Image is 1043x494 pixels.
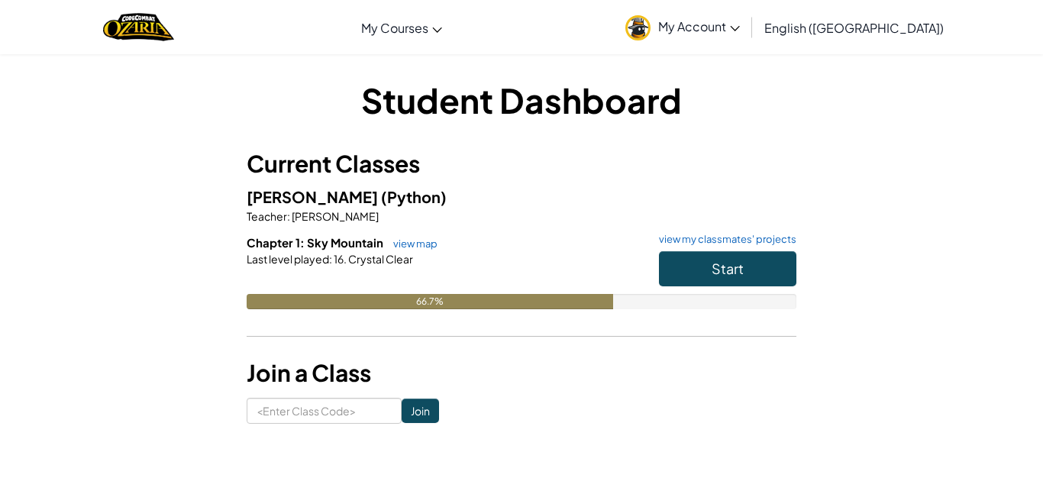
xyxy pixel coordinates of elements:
[332,252,347,266] span: 16.
[247,235,386,250] span: Chapter 1: Sky Mountain
[247,147,796,181] h3: Current Classes
[764,20,944,36] span: English ([GEOGRAPHIC_DATA])
[381,187,447,206] span: (Python)
[402,399,439,423] input: Join
[386,237,438,250] a: view map
[757,7,951,48] a: English ([GEOGRAPHIC_DATA])
[361,20,428,36] span: My Courses
[290,209,379,223] span: [PERSON_NAME]
[659,251,796,286] button: Start
[712,260,744,277] span: Start
[103,11,174,43] a: Ozaria by CodeCombat logo
[658,18,740,34] span: My Account
[287,209,290,223] span: :
[247,252,329,266] span: Last level played
[329,252,332,266] span: :
[354,7,450,48] a: My Courses
[247,76,796,124] h1: Student Dashboard
[625,15,651,40] img: avatar
[247,398,402,424] input: <Enter Class Code>
[347,252,413,266] span: Crystal Clear
[247,294,613,309] div: 66.7%
[247,187,381,206] span: [PERSON_NAME]
[247,356,796,390] h3: Join a Class
[618,3,748,51] a: My Account
[103,11,174,43] img: Home
[651,234,796,244] a: view my classmates' projects
[247,209,287,223] span: Teacher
